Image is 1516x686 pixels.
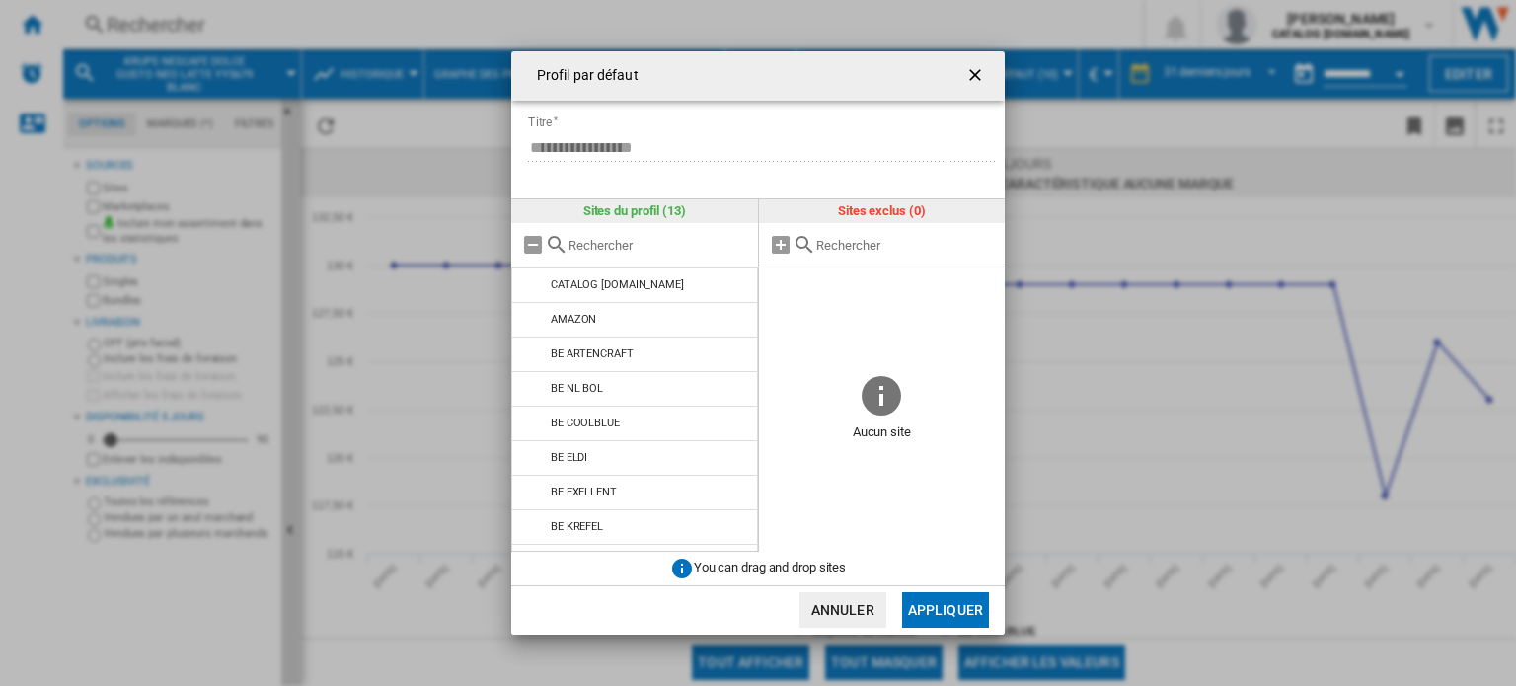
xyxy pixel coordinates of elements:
[551,451,587,464] div: BE ELDI
[816,238,996,253] input: Rechercher
[694,560,846,574] span: You can drag and drop sites
[551,313,596,326] div: AMAZON
[965,65,989,89] ng-md-icon: getI18NText('BUTTONS.CLOSE_DIALOG')
[551,520,603,533] div: BE KREFEL
[769,233,793,257] md-icon: Tout ajouter
[551,382,603,395] div: BE NL BOL
[759,419,1006,448] span: Aucun site
[902,592,989,628] button: Appliquer
[551,278,684,291] div: CATALOG [DOMAIN_NAME]
[511,199,758,223] div: Sites du profil (13)
[799,592,886,628] button: Annuler
[551,347,634,360] div: BE ARTENCRAFT
[957,56,997,96] button: getI18NText('BUTTONS.CLOSE_DIALOG')
[568,238,748,253] input: Rechercher
[521,233,545,257] md-icon: Tout retirer
[551,417,620,429] div: BE COOLBLUE
[759,199,1006,223] div: Sites exclus (0)
[551,486,617,498] div: BE EXELLENT
[527,66,639,86] h4: Profil par défaut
